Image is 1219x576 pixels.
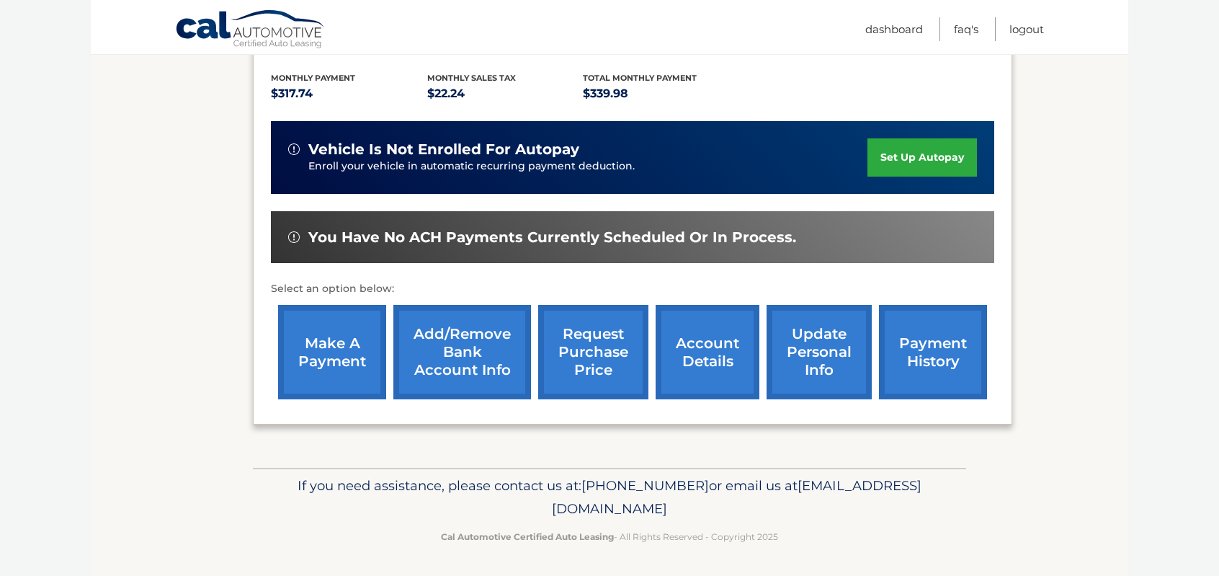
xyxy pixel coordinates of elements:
span: vehicle is not enrolled for autopay [308,141,579,159]
p: $317.74 [271,84,427,104]
span: You have no ACH payments currently scheduled or in process. [308,229,796,247]
span: Total Monthly Payment [583,73,697,83]
a: set up autopay [867,138,977,177]
span: Monthly sales Tax [427,73,516,83]
span: Monthly Payment [271,73,355,83]
a: payment history [879,305,987,399]
a: FAQ's [954,17,978,41]
a: Dashboard [865,17,923,41]
a: Add/Remove bank account info [393,305,531,399]
img: alert-white.svg [288,143,300,155]
p: Enroll your vehicle in automatic recurring payment deduction. [308,159,867,174]
a: request purchase price [538,305,648,399]
img: alert-white.svg [288,231,300,243]
span: [EMAIL_ADDRESS][DOMAIN_NAME] [552,477,921,517]
strong: Cal Automotive Certified Auto Leasing [441,531,614,542]
p: If you need assistance, please contact us at: or email us at [262,474,957,520]
p: $22.24 [427,84,584,104]
a: Logout [1009,17,1044,41]
a: make a payment [278,305,386,399]
a: account details [656,305,759,399]
p: $339.98 [583,84,739,104]
a: update personal info [767,305,872,399]
span: [PHONE_NUMBER] [581,477,709,494]
a: Cal Automotive [175,9,326,51]
p: Select an option below: [271,280,994,298]
p: - All Rights Reserved - Copyright 2025 [262,529,957,544]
